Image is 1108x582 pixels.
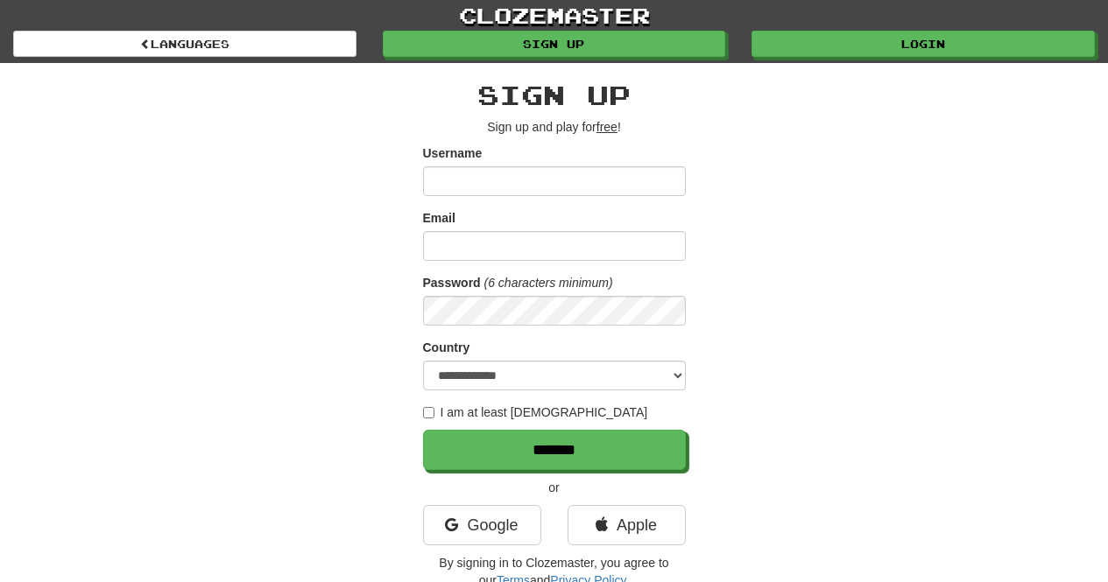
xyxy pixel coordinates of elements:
[423,403,648,421] label: I am at least [DEMOGRAPHIC_DATA]
[423,118,686,136] p: Sign up and play for !
[383,31,726,57] a: Sign up
[423,144,483,162] label: Username
[423,339,470,356] label: Country
[752,31,1095,57] a: Login
[423,209,455,227] label: Email
[423,81,686,109] h2: Sign up
[423,505,541,545] a: Google
[596,120,618,134] u: free
[13,31,356,57] a: Languages
[568,505,686,545] a: Apple
[423,274,481,291] label: Password
[484,276,613,290] em: (6 characters minimum)
[423,407,434,418] input: I am at least [DEMOGRAPHIC_DATA]
[423,479,686,496] p: or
